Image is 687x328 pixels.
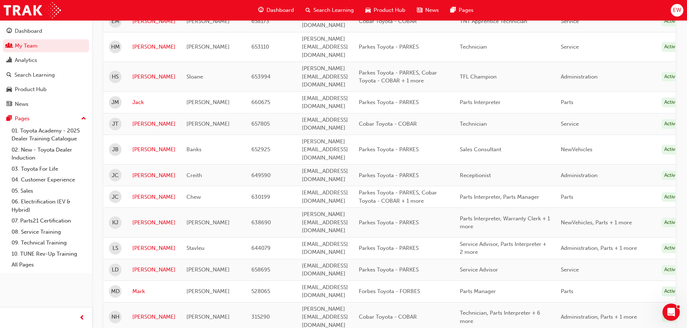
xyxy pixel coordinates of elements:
[3,98,89,111] a: News
[360,3,411,18] a: car-iconProduct Hub
[111,98,119,107] span: JM
[460,310,540,324] span: Technician, Parts Interpreter + 6 more
[112,193,119,201] span: JC
[302,65,348,88] span: [PERSON_NAME][EMAIL_ADDRESS][DOMAIN_NAME]
[111,43,120,51] span: HM
[14,71,55,79] div: Search Learning
[365,6,371,15] span: car-icon
[302,189,348,204] span: [EMAIL_ADDRESS][DOMAIN_NAME]
[662,304,680,321] iframe: Intercom live chat
[267,6,294,14] span: Dashboard
[411,3,445,18] a: news-iconNews
[186,121,230,127] span: [PERSON_NAME]
[15,100,28,108] div: News
[258,6,264,15] span: guage-icon
[132,219,176,227] a: [PERSON_NAME]
[561,44,579,50] span: Service
[132,193,176,201] a: [PERSON_NAME]
[359,314,417,320] span: Cobar Toyota - COBAR
[112,171,119,180] span: JC
[460,194,539,200] span: Parts Interpreter, Parts Manager
[251,172,270,179] span: 649590
[15,56,37,64] div: Analytics
[132,43,176,51] a: [PERSON_NAME]
[15,85,47,94] div: Product Hub
[417,6,422,15] span: news-icon
[9,196,89,215] a: 06. Electrification (EV & Hybrid)
[662,17,681,26] div: Active
[302,211,348,234] span: [PERSON_NAME][EMAIL_ADDRESS][DOMAIN_NAME]
[300,3,360,18] a: search-iconSearch Learning
[251,99,270,105] span: 660675
[132,120,176,128] a: [PERSON_NAME]
[111,313,119,321] span: NH
[359,18,417,24] span: Cobar Toyota - COBAR
[460,73,497,80] span: TFL Champion
[251,73,270,80] span: 653994
[662,119,681,129] div: Active
[445,3,479,18] a: pages-iconPages
[186,245,204,251] span: Stavleu
[302,241,348,256] span: [EMAIL_ADDRESS][DOMAIN_NAME]
[186,314,230,320] span: [PERSON_NAME]
[662,218,681,228] div: Active
[662,98,681,107] div: Active
[3,54,89,67] a: Analytics
[673,6,681,14] span: EW
[9,237,89,248] a: 09. Technical Training
[3,83,89,96] a: Product Hub
[186,73,203,80] span: Sloane
[132,287,176,296] a: Mark
[111,287,120,296] span: MD
[662,192,681,202] div: Active
[9,248,89,260] a: 10. TUNE Rev-Up Training
[3,112,89,125] button: Pages
[662,287,681,296] div: Active
[359,219,419,226] span: Parkes Toyota - PARKES
[3,39,89,53] a: My Team
[671,4,683,17] button: EW
[132,73,176,81] a: [PERSON_NAME]
[6,101,12,108] span: news-icon
[15,27,42,35] div: Dashboard
[112,145,119,154] span: JB
[561,288,573,295] span: Parts
[251,314,270,320] span: 315290
[662,72,681,82] div: Active
[662,265,681,275] div: Active
[561,194,573,200] span: Parts
[374,6,405,14] span: Product Hub
[112,120,118,128] span: JT
[186,172,202,179] span: Creith
[460,44,487,50] span: Technician
[6,57,12,64] span: chart-icon
[450,6,456,15] span: pages-icon
[9,215,89,226] a: 07. Parts21 Certification
[561,219,632,226] span: NewVehicles, Parts + 1 more
[186,266,230,273] span: [PERSON_NAME]
[662,243,681,253] div: Active
[251,18,269,24] span: 658173
[359,245,419,251] span: Parkes Toyota - PARKES
[302,138,348,161] span: [PERSON_NAME][EMAIL_ADDRESS][DOMAIN_NAME]
[9,259,89,270] a: All Pages
[561,99,573,105] span: Parts
[359,44,419,50] span: Parkes Toyota - PARKES
[112,219,118,227] span: KJ
[6,28,12,35] span: guage-icon
[113,244,118,252] span: LS
[460,172,491,179] span: Receptionist
[112,266,119,274] span: LD
[132,98,176,107] a: Jack
[186,219,230,226] span: [PERSON_NAME]
[132,266,176,274] a: [PERSON_NAME]
[302,117,348,131] span: [EMAIL_ADDRESS][DOMAIN_NAME]
[6,116,12,122] span: pages-icon
[460,99,501,105] span: Parts Interpreter
[460,146,501,153] span: Sales Consultant
[4,2,61,18] a: Trak
[561,121,579,127] span: Service
[313,6,354,14] span: Search Learning
[251,121,270,127] span: 657805
[6,72,12,78] span: search-icon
